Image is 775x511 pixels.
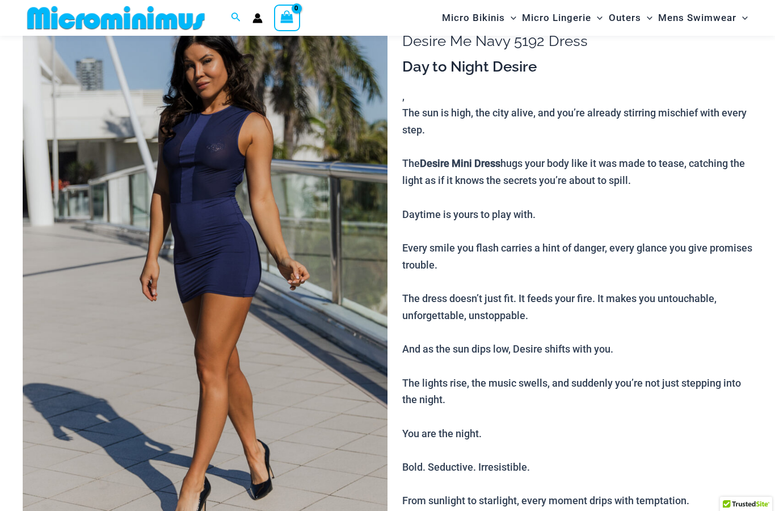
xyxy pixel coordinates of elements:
a: Micro BikinisMenu ToggleMenu Toggle [439,3,519,32]
b: Desire Mini Dress [420,157,500,169]
span: Menu Toggle [736,3,748,32]
span: Menu Toggle [641,3,652,32]
span: Micro Bikinis [442,3,505,32]
nav: Site Navigation [437,2,752,34]
h3: Day to Night Desire [402,57,752,77]
a: Account icon link [252,13,263,23]
span: Menu Toggle [591,3,603,32]
a: Search icon link [231,11,241,25]
a: OutersMenu ToggleMenu Toggle [606,3,655,32]
span: Mens Swimwear [658,3,736,32]
span: Micro Lingerie [522,3,591,32]
img: MM SHOP LOGO FLAT [23,5,209,31]
h1: Desire Me Navy 5192 Dress [402,32,752,50]
span: Menu Toggle [505,3,516,32]
a: Micro LingerieMenu ToggleMenu Toggle [519,3,605,32]
a: Mens SwimwearMenu ToggleMenu Toggle [655,3,751,32]
a: View Shopping Cart, empty [274,5,300,31]
span: Outers [609,3,641,32]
